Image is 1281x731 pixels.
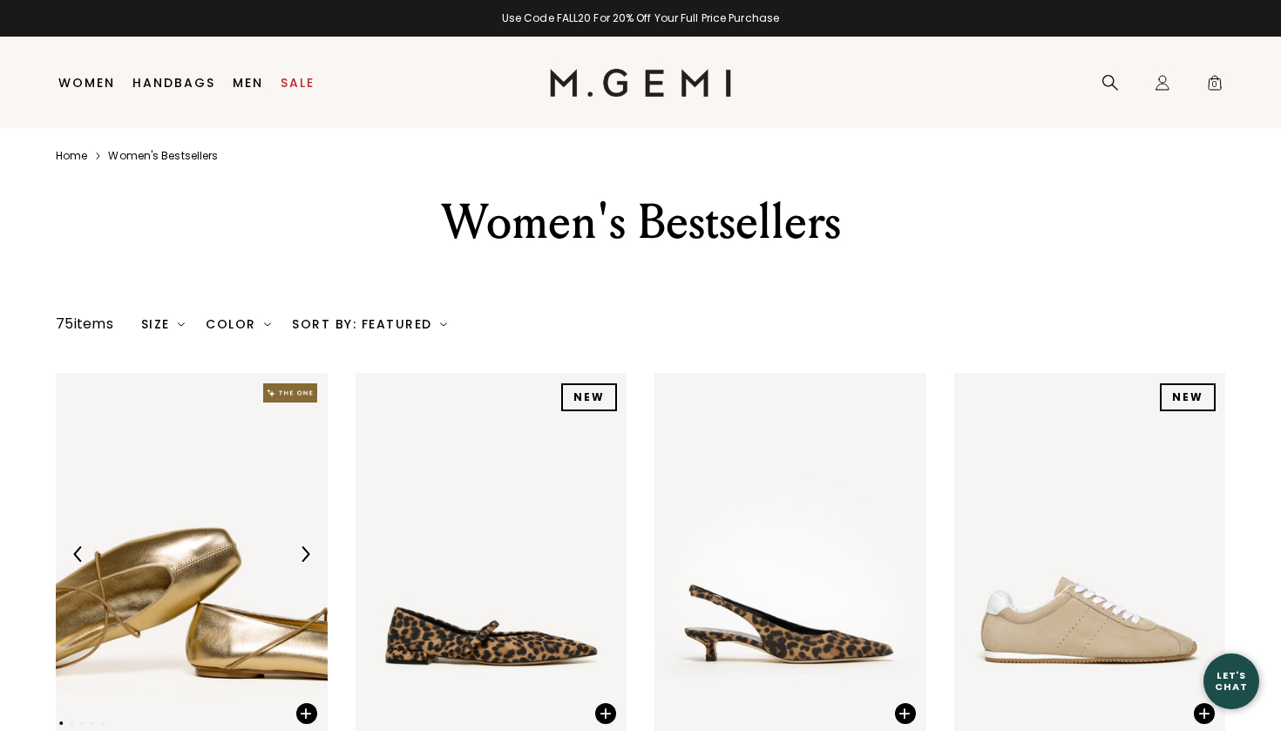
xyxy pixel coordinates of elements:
[281,76,315,90] a: Sale
[58,76,115,90] a: Women
[264,321,271,328] img: chevron-down.svg
[1203,670,1259,692] div: Let's Chat
[1160,383,1216,411] div: NEW
[56,149,87,163] a: Home
[178,321,185,328] img: chevron-down.svg
[1206,78,1223,95] span: 0
[108,149,218,163] a: Women's bestsellers
[338,191,943,254] div: Women's Bestsellers
[297,546,313,562] img: Next Arrow
[561,383,617,411] div: NEW
[132,76,215,90] a: Handbags
[71,546,86,562] img: Previous Arrow
[206,317,271,331] div: Color
[550,69,732,97] img: M.Gemi
[263,383,317,403] img: The One tag
[233,76,263,90] a: Men
[141,317,186,331] div: Size
[292,317,447,331] div: Sort By: Featured
[56,314,113,335] div: 75 items
[440,321,447,328] img: chevron-down.svg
